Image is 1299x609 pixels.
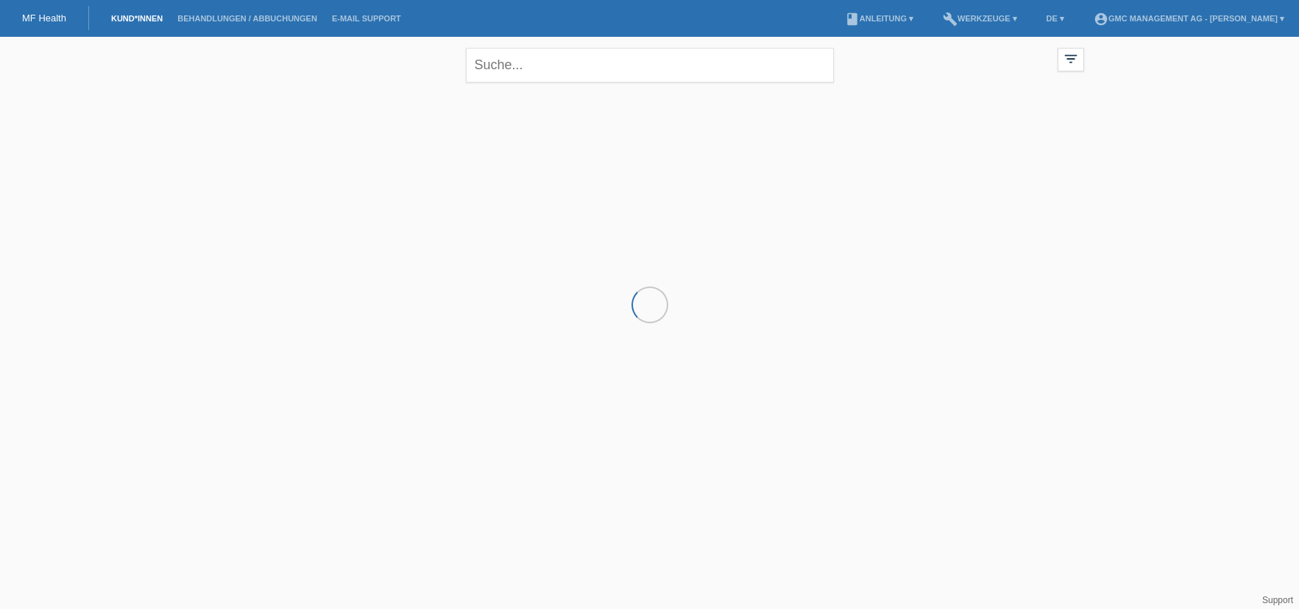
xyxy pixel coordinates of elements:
a: MF Health [22,13,66,24]
a: DE ▾ [1039,14,1072,23]
i: build [943,12,958,27]
a: Support [1262,595,1293,605]
i: account_circle [1094,12,1108,27]
input: Suche... [466,48,834,82]
a: Behandlungen / Abbuchungen [170,14,325,23]
a: buildWerkzeuge ▾ [935,14,1024,23]
i: book [845,12,860,27]
i: filter_list [1063,51,1079,67]
a: E-Mail Support [325,14,408,23]
a: account_circleGMC Management AG - [PERSON_NAME] ▾ [1086,14,1292,23]
a: bookAnleitung ▾ [838,14,921,23]
a: Kund*innen [104,14,170,23]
